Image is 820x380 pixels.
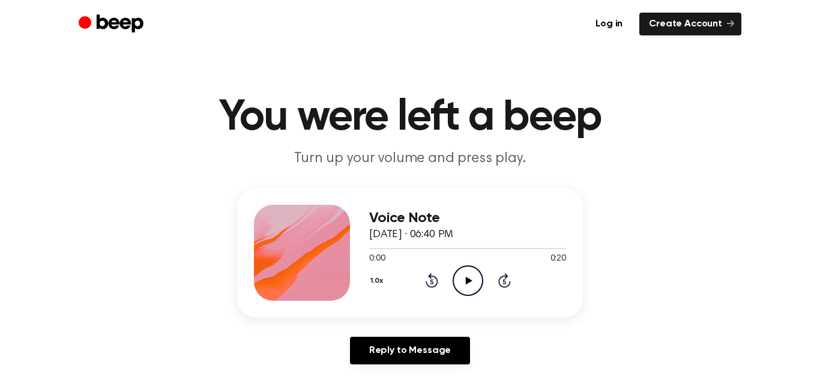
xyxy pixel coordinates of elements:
span: [DATE] · 06:40 PM [369,229,453,240]
h1: You were left a beep [103,96,717,139]
h3: Voice Note [369,210,566,226]
a: Create Account [639,13,741,35]
p: Turn up your volume and press play. [179,149,641,169]
a: Beep [79,13,146,36]
a: Reply to Message [350,337,470,364]
span: 0:20 [550,253,566,265]
a: Log in [586,13,632,35]
button: 1.0x [369,271,388,291]
span: 0:00 [369,253,385,265]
